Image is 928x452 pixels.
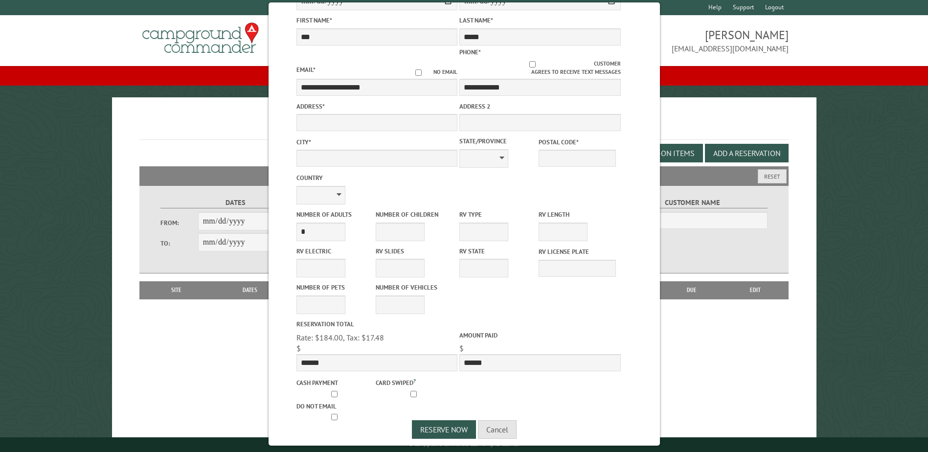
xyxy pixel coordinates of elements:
label: State/Province [459,136,537,146]
label: To: [160,239,198,248]
th: Edit [723,281,789,299]
label: Card swiped [375,377,453,387]
label: City [296,137,457,147]
label: Phone [459,48,481,56]
label: Dates [160,197,310,208]
label: Email [296,66,315,74]
label: Postal Code [539,137,616,147]
label: RV State [459,247,537,256]
label: Cash payment [296,378,373,387]
label: RV Type [459,210,537,219]
a: ? [413,377,415,384]
input: No email [404,69,433,76]
label: Number of Children [375,210,453,219]
label: Customer agrees to receive text messages [459,60,620,76]
th: Site [144,281,208,299]
label: RV Slides [375,247,453,256]
label: Number of Vehicles [375,283,453,292]
th: Due [661,281,723,299]
label: RV Electric [296,247,373,256]
button: Cancel [478,420,517,439]
h1: Reservations [139,113,788,140]
label: Last Name [459,16,620,25]
label: From: [160,218,198,227]
label: RV Length [539,210,616,219]
label: Address [296,102,457,111]
input: Customer agrees to receive text messages [471,61,594,68]
img: Campground Commander [139,19,262,57]
label: Number of Pets [296,283,373,292]
h2: Filters [139,166,788,185]
label: Number of Adults [296,210,373,219]
button: Reset [758,169,787,183]
label: Reservation Total [296,319,457,329]
label: First Name [296,16,457,25]
small: © Campground Commander LLC. All rights reserved. [409,441,520,448]
label: RV License Plate [539,247,616,256]
label: Customer Name [618,197,767,208]
label: Address 2 [459,102,620,111]
label: Country [296,173,457,182]
span: $ [296,343,300,353]
button: Reserve Now [412,420,476,439]
span: $ [459,343,464,353]
button: Add a Reservation [705,144,789,162]
label: Do not email [296,402,373,411]
button: Edit Add-on Items [619,144,703,162]
label: Amount paid [459,331,620,340]
label: No email [404,68,457,76]
th: Dates [208,281,292,299]
span: Rate: $184.00, Tax: $17.48 [296,333,384,342]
